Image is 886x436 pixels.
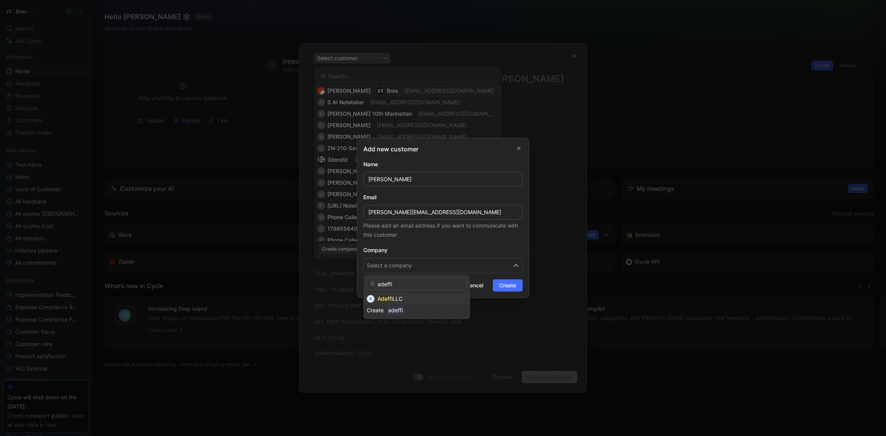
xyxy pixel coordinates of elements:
[367,295,374,303] div: A
[378,295,392,302] mark: Adeffi
[387,305,404,315] span: adeffi
[392,295,402,302] span: LLC
[366,278,467,290] input: Search...
[367,306,384,315] div: Create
